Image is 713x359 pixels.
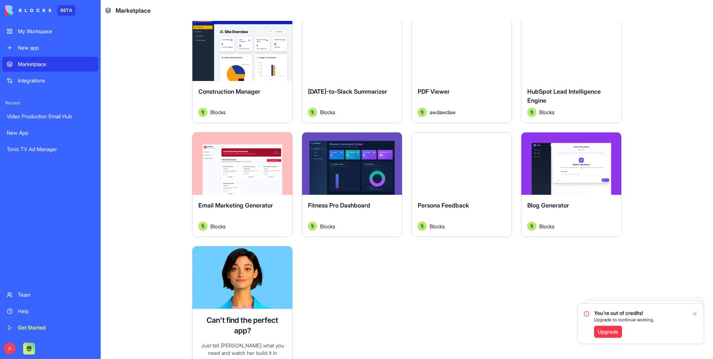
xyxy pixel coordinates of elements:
[527,222,536,231] img: Avatar
[521,18,622,123] a: HubSpot Lead Intelligence EngineAvatarBlocks
[2,304,98,319] a: Help
[2,109,98,124] a: Video Production Email Hub
[2,142,98,157] a: Tonic TV Ad Manager
[18,324,94,331] div: Get Started
[192,18,293,123] a: Construction ManagerAvatarBlocks
[302,18,402,123] a: [DATE]-to-Slack SummarizerAvatarBlocks
[18,28,94,35] div: My Workspace
[527,108,536,117] img: Avatar
[5,5,51,16] img: logo
[2,40,98,55] a: New app
[116,6,151,15] span: Marketplace
[430,108,456,116] span: awdawdaw
[308,108,317,117] img: Avatar
[57,5,75,16] div: BETA
[2,57,98,72] a: Marketplace
[594,326,622,338] a: Upgrade
[2,287,98,302] a: Team
[192,246,292,309] img: Ella AI assistant
[418,222,427,231] img: Avatar
[198,88,260,95] span: Construction Manager
[18,77,94,84] div: Integrations
[430,222,445,230] span: Blocks
[210,222,226,230] span: Blocks
[527,202,569,209] span: Blog Generator
[2,320,98,335] a: Get Started
[198,315,286,336] h4: Can't find the perfect app?
[521,132,622,237] a: Blog GeneratorAvatarBlocks
[198,222,207,231] img: Avatar
[198,108,207,117] img: Avatar
[210,108,226,116] span: Blocks
[2,73,98,88] a: Integrations
[2,100,98,106] span: Recent
[18,44,94,51] div: New app
[2,24,98,39] a: My Workspace
[7,129,94,137] div: New App
[2,125,98,140] a: New App
[320,108,335,116] span: Blocks
[418,88,450,95] span: PDF Viewer
[594,317,654,323] span: Upgrade to continue working.
[5,5,75,16] a: BETA
[539,222,555,230] span: Blocks
[198,202,273,209] span: Email Marketing Generator
[418,108,427,117] img: Avatar
[411,18,512,123] a: PDF ViewerAvatarawdawdaw
[18,308,94,315] div: Help
[594,309,654,317] span: You're out of credits!
[308,222,317,231] img: Avatar
[320,222,335,230] span: Blocks
[411,132,512,237] a: Persona FeedbackAvatarBlocks
[18,60,94,68] div: Marketplace
[418,202,469,209] span: Persona Feedback
[4,343,16,355] span: A
[192,132,293,237] a: Email Marketing GeneratorAvatarBlocks
[302,132,402,237] a: Fitness Pro DashboardAvatarBlocks
[7,146,94,153] div: Tonic TV Ad Manager
[18,291,94,299] div: Team
[7,113,94,120] div: Video Production Email Hub
[308,202,370,209] span: Fitness Pro Dashboard
[539,108,555,116] span: Blocks
[527,88,601,104] span: HubSpot Lead Intelligence Engine
[308,88,387,95] span: [DATE]-to-Slack Summarizer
